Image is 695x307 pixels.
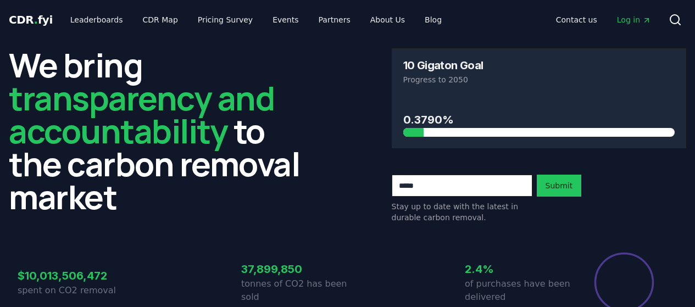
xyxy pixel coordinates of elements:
p: spent on CO2 removal [18,284,124,297]
p: Progress to 2050 [403,74,675,85]
nav: Main [62,10,451,30]
a: Events [264,10,307,30]
p: Stay up to date with the latest in durable carbon removal. [392,201,532,223]
span: . [34,13,38,26]
nav: Main [547,10,660,30]
a: Log in [608,10,660,30]
h3: 37,899,850 [241,261,348,277]
a: Contact us [547,10,606,30]
h2: We bring to the carbon removal market [9,48,304,213]
a: Partners [310,10,359,30]
a: CDR.fyi [9,12,53,27]
p: tonnes of CO2 has been sold [241,277,348,304]
a: Pricing Survey [189,10,262,30]
span: transparency and accountability [9,75,274,153]
span: Log in [617,14,651,25]
span: CDR fyi [9,13,53,26]
button: Submit [537,175,582,197]
a: Blog [416,10,451,30]
a: About Us [362,10,414,30]
p: of purchases have been delivered [465,277,571,304]
h3: 2.4% [465,261,571,277]
a: Leaderboards [62,10,132,30]
h3: $10,013,506,472 [18,267,124,284]
h3: 10 Gigaton Goal [403,60,483,71]
a: CDR Map [134,10,187,30]
h3: 0.3790% [403,111,675,128]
